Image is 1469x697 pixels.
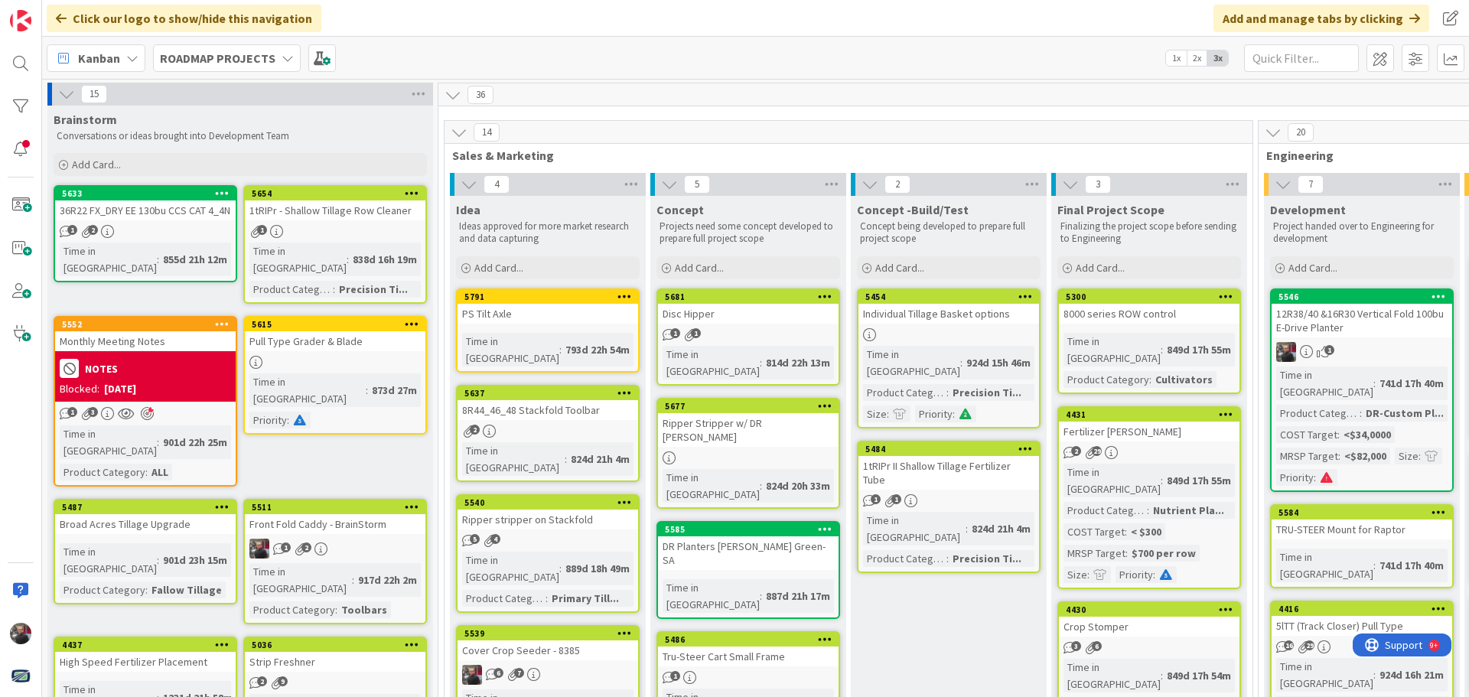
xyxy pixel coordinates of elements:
div: 56378R44_46_48 Stackfold Toolbar [458,386,638,420]
div: 5lTT (Track Closer) Pull Type [1272,616,1452,636]
div: 5552 [55,318,236,331]
div: 824d 21h 4m [968,520,1034,537]
div: 924d 16h 21m [1376,666,1448,683]
span: Add Card... [1288,261,1337,275]
div: Product Category [60,581,145,598]
span: : [953,405,955,422]
div: Disc Hipper [658,304,839,324]
div: Toolbars [337,601,391,618]
div: Time in [GEOGRAPHIC_DATA] [462,442,565,476]
div: Time in [GEOGRAPHIC_DATA] [462,552,559,585]
span: : [1161,341,1163,358]
div: 5546 [1278,292,1452,302]
div: 4437 [55,638,236,652]
span: 4 [490,534,500,544]
div: JK [458,665,638,685]
span: : [1373,375,1376,392]
span: : [335,601,337,618]
span: 3 [88,407,98,417]
span: 1 [281,542,291,552]
div: MRSP Target [1063,545,1125,562]
div: 8R44_46_48 Stackfold Toolbar [458,400,638,420]
div: 5036 [245,638,425,652]
span: : [1147,502,1149,519]
div: Time in [GEOGRAPHIC_DATA] [1276,658,1373,692]
div: <$82,000 [1340,448,1390,464]
div: < $300 [1127,523,1165,540]
span: 6 [1092,641,1102,651]
div: 5511 [252,502,425,513]
div: 5486 [665,634,839,645]
div: 824d 21h 4m [567,451,634,467]
span: : [1373,666,1376,683]
span: : [157,434,159,451]
span: : [559,560,562,577]
div: 4416 [1272,602,1452,616]
span: Kanban [78,49,120,67]
p: Finalizing the project scope before sending to Engineering [1060,220,1238,246]
span: Add Card... [875,261,924,275]
span: 36 [467,86,493,104]
div: 5454 [865,292,1039,302]
div: 5584 [1272,506,1452,519]
div: PS Tilt Axle [458,304,638,324]
span: 29 [1305,640,1314,650]
div: 5487Broad Acres Tillage Upgrade [55,500,236,534]
div: 849d 17h 54m [1163,667,1235,684]
span: 5 [470,534,480,544]
div: 5540 [464,497,638,508]
div: 849d 17h 55m [1163,472,1235,489]
div: Front Fold Caddy - BrainStorm [245,514,425,534]
div: 5484 [865,444,1039,454]
div: DR Planters [PERSON_NAME] Green- SA [658,536,839,570]
span: Add Card... [1076,261,1125,275]
div: 5546 [1272,290,1452,304]
div: 5486 [658,633,839,647]
span: 1 [257,225,267,235]
div: Blocked: [60,381,99,397]
span: : [1314,469,1316,486]
div: Precision Ti... [949,550,1025,567]
div: COST Target [1276,426,1337,443]
div: 849d 17h 55m [1163,341,1235,358]
div: 5681Disc Hipper [658,290,839,324]
span: : [1161,472,1163,489]
div: 53008000 series ROW control [1059,290,1239,324]
div: 824d 20h 33m [762,477,834,494]
div: [DATE] [104,381,136,397]
div: Priority [1116,566,1153,583]
div: Add and manage tabs by clicking [1213,5,1429,32]
span: 2 [88,225,98,235]
img: Visit kanbanzone.com [10,10,31,31]
div: 54841tRIPr II Shallow Tillage Fertilizer Tube [858,442,1039,490]
div: 5552 [62,319,236,330]
span: 4 [484,175,510,194]
div: Click our logo to show/hide this navigation [47,5,321,32]
div: 5791 [458,290,638,304]
img: JK [462,665,482,685]
div: Priority [915,405,953,422]
div: 5654 [245,187,425,200]
div: 5677Ripper Stripper w/ DR [PERSON_NAME] [658,399,839,447]
span: 29 [1092,446,1102,456]
div: 5552Monthly Meeting Notes [55,318,236,351]
div: 5585 [658,523,839,536]
img: JK [10,623,31,644]
div: 873d 27m [368,382,421,399]
span: Final Project Scope [1057,202,1164,217]
div: Product Category [60,464,145,480]
div: 814d 22h 13m [762,354,834,371]
div: Precision Ti... [949,384,1025,401]
div: 4430 [1059,603,1239,617]
span: Brainstorm [54,112,117,127]
span: Development [1270,202,1346,217]
div: Crop Stomper [1059,617,1239,637]
span: 16 [1284,640,1294,650]
span: : [352,572,354,588]
div: 5539 [458,627,638,640]
div: <$34,0000 [1340,426,1395,443]
img: JK [1276,342,1296,362]
div: Product Category [863,550,946,567]
div: 9+ [77,6,85,18]
div: 5487 [55,500,236,514]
